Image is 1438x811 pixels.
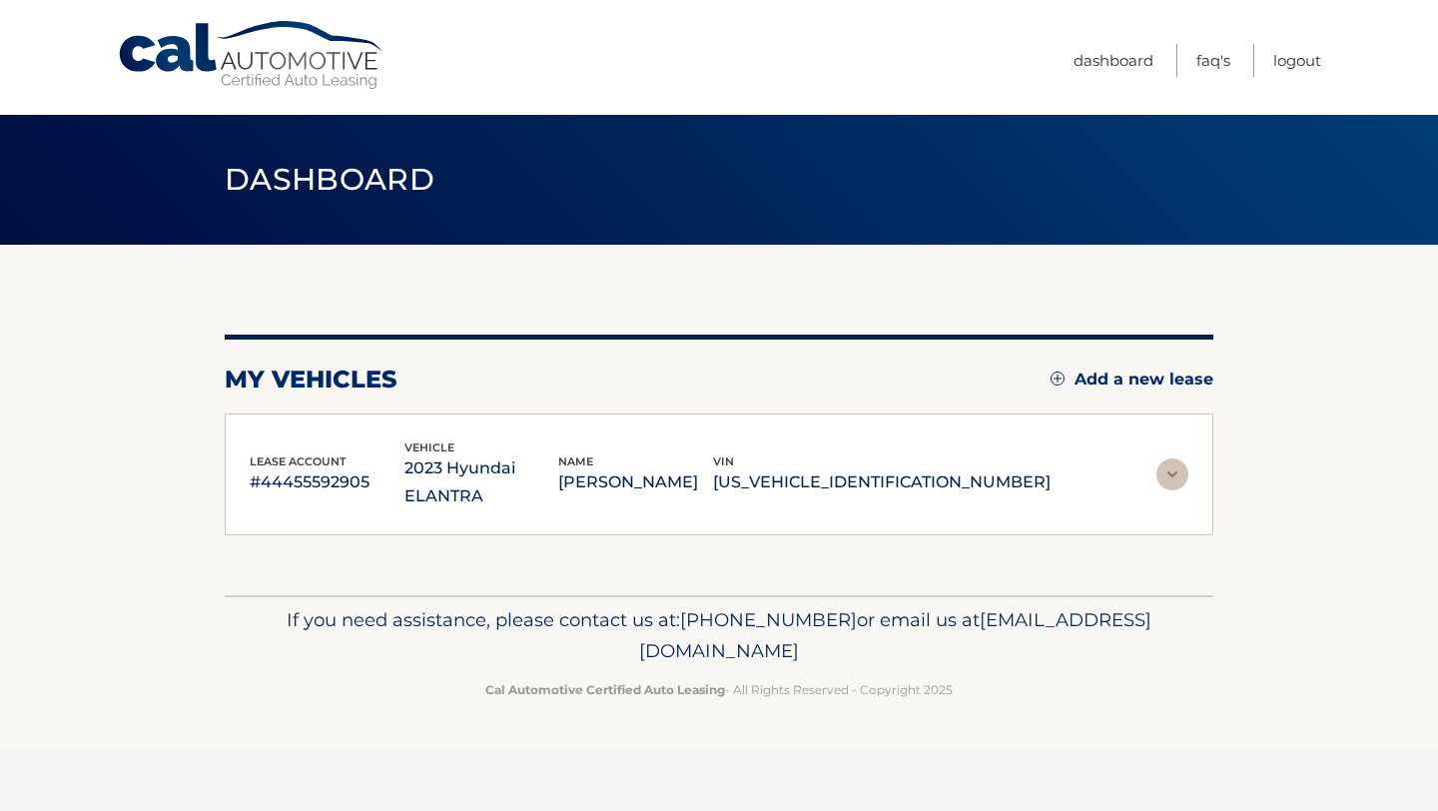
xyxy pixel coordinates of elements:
strong: Cal Automotive Certified Auto Leasing [485,682,725,697]
p: If you need assistance, please contact us at: or email us at [238,604,1200,668]
span: Dashboard [225,161,434,198]
span: lease account [250,454,347,468]
span: [PHONE_NUMBER] [680,608,857,631]
a: Add a new lease [1051,370,1213,390]
span: vehicle [404,440,454,454]
a: Dashboard [1074,44,1153,77]
a: FAQ's [1196,44,1230,77]
p: [US_VEHICLE_IDENTIFICATION_NUMBER] [713,468,1051,496]
span: vin [713,454,734,468]
p: - All Rights Reserved - Copyright 2025 [238,679,1200,700]
p: 2023 Hyundai ELANTRA [404,454,559,510]
p: [PERSON_NAME] [558,468,713,496]
h2: my vehicles [225,365,397,395]
a: Cal Automotive [117,20,386,91]
img: add.svg [1051,372,1065,386]
p: #44455592905 [250,468,404,496]
img: accordion-rest.svg [1156,458,1188,490]
span: name [558,454,593,468]
a: Logout [1273,44,1321,77]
